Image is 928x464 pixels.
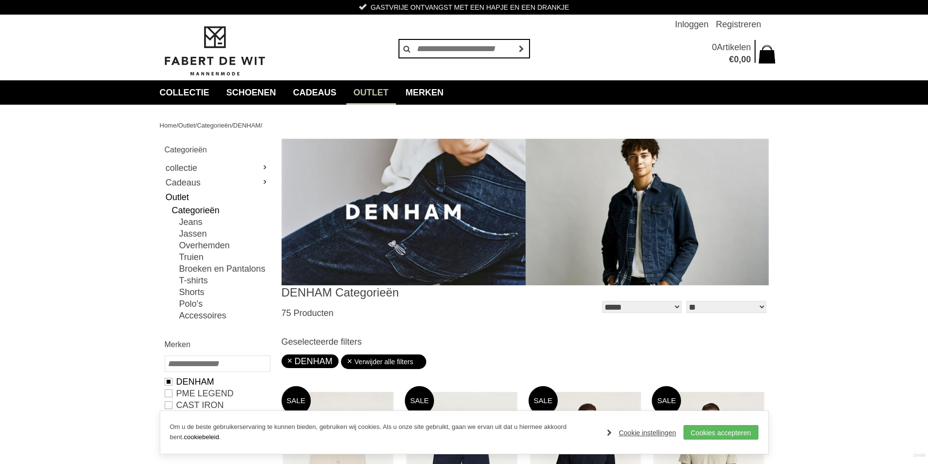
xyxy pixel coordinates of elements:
[219,80,284,105] a: Schoenen
[282,336,769,347] h3: Geselecteerde filters
[734,55,739,64] span: 0
[233,122,261,129] a: DENHAM
[179,286,269,298] a: Shorts
[282,308,334,318] span: 75 Producten
[179,240,269,251] a: Overhemden
[913,449,926,462] a: Divide
[165,144,269,156] h2: Categorieën
[282,285,525,300] h1: DENHAM Categorieën
[716,15,761,34] a: Registreren
[179,310,269,321] a: Accessoires
[179,275,269,286] a: T-shirts
[165,190,269,204] a: Outlet
[231,122,233,129] span: /
[160,25,269,77] img: Fabert de Wit
[729,55,734,64] span: €
[152,80,217,105] a: collectie
[347,354,421,369] a: Verwijder alle filters
[195,122,197,129] span: /
[398,80,451,105] a: Merken
[712,42,717,52] span: 0
[160,122,177,129] a: Home
[176,122,178,129] span: /
[165,161,269,175] a: collectie
[172,204,269,216] a: Categorieën
[165,376,269,388] a: DENHAM
[179,251,269,263] a: Truien
[717,42,751,52] span: Artikelen
[165,388,269,399] a: PME LEGEND
[179,263,269,275] a: Broeken en Pantalons
[165,399,269,411] a: CAST IRON
[179,298,269,310] a: Polo's
[165,338,269,351] h2: Merken
[346,80,396,105] a: Outlet
[170,422,598,443] p: Om u de beste gebruikerservaring te kunnen bieden, gebruiken wij cookies. Als u onze site gebruik...
[739,55,741,64] span: ,
[179,228,269,240] a: Jassen
[282,139,769,285] img: DENHAM
[165,175,269,190] a: Cadeaus
[741,55,751,64] span: 00
[261,122,263,129] span: /
[197,122,231,129] a: Categorieën
[184,433,219,441] a: cookiebeleid
[287,356,333,366] a: DENHAM
[675,15,708,34] a: Inloggen
[179,216,269,228] a: Jeans
[178,122,195,129] a: Outlet
[286,80,344,105] a: Cadeaus
[683,425,758,440] a: Cookies accepteren
[607,426,676,440] a: Cookie instellingen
